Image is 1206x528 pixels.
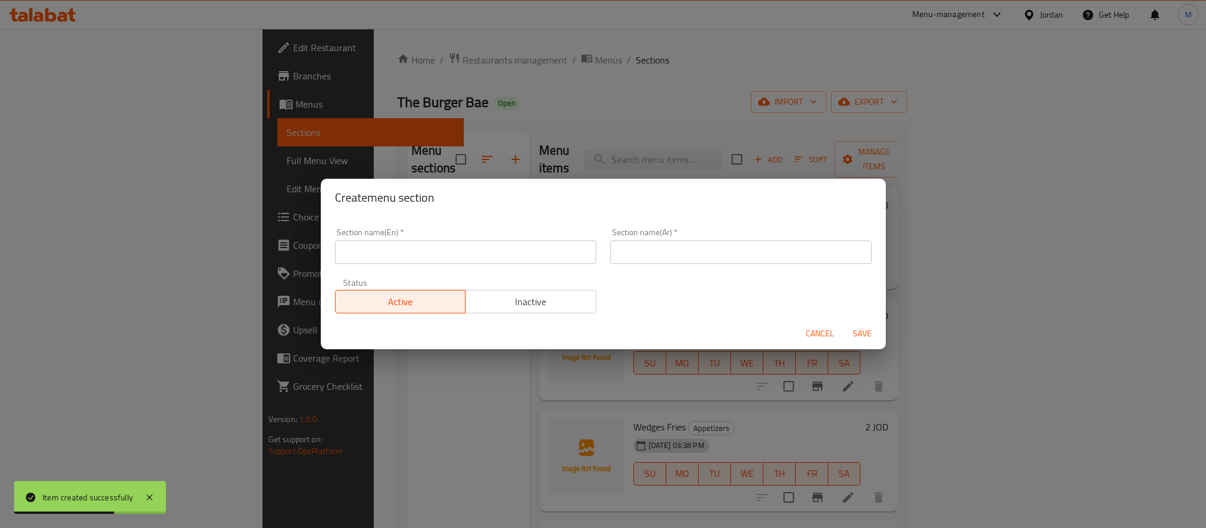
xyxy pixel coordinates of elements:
[465,290,596,313] button: Inactive
[335,188,872,207] h2: Create menu section
[610,240,872,264] input: Please enter section name(ar)
[335,240,596,264] input: Please enter section name(en)
[42,491,133,504] div: Item created successfully
[806,326,834,341] span: Cancel
[340,293,461,310] span: Active
[843,323,881,345] button: Save
[335,290,466,313] button: Active
[470,293,592,310] span: Inactive
[801,323,839,345] button: Cancel
[848,326,876,341] span: Save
